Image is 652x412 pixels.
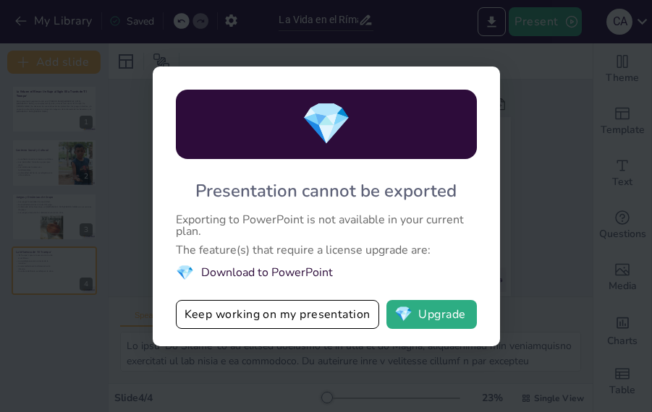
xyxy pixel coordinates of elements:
span: diamond [394,307,412,322]
button: diamondUpgrade [386,300,477,329]
span: diamond [301,96,352,152]
li: Download to PowerPoint [176,263,477,283]
div: The feature(s) that require a license upgrade are: [176,244,477,256]
span: diamond [176,263,194,283]
div: Presentation cannot be exported [195,179,457,202]
button: Keep working on my presentation [176,300,379,329]
div: Exporting to PowerPoint is not available in your current plan. [176,214,477,237]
